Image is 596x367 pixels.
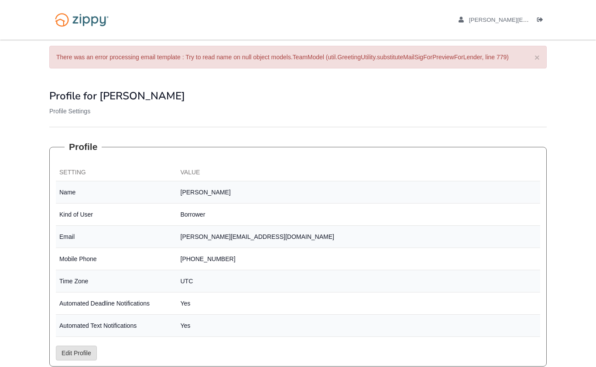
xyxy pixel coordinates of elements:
td: Name [56,181,177,204]
td: Automated Deadline Notifications [56,292,177,315]
td: Kind of User [56,204,177,226]
a: Edit Profile [56,346,97,360]
td: Email [56,226,177,248]
td: Yes [177,315,541,337]
th: Setting [56,164,177,181]
button: × [534,53,540,62]
td: [PERSON_NAME] [177,181,541,204]
td: Borrower [177,204,541,226]
img: Logo [49,9,114,31]
legend: Profile [65,140,102,153]
div: There was an error processing email template : Try to read name on null object models.TeamModel (... [49,46,547,68]
td: Mobile Phone [56,248,177,270]
td: [PERSON_NAME][EMAIL_ADDRESS][DOMAIN_NAME] [177,226,541,248]
td: Automated Text Notifications [56,315,177,337]
td: UTC [177,270,541,292]
td: Yes [177,292,541,315]
a: Log out [537,17,547,25]
h1: Profile for [PERSON_NAME] [49,90,547,102]
td: Time Zone [56,270,177,292]
th: Value [177,164,541,181]
p: Profile Settings [49,107,547,116]
td: [PHONE_NUMBER] [177,248,541,270]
